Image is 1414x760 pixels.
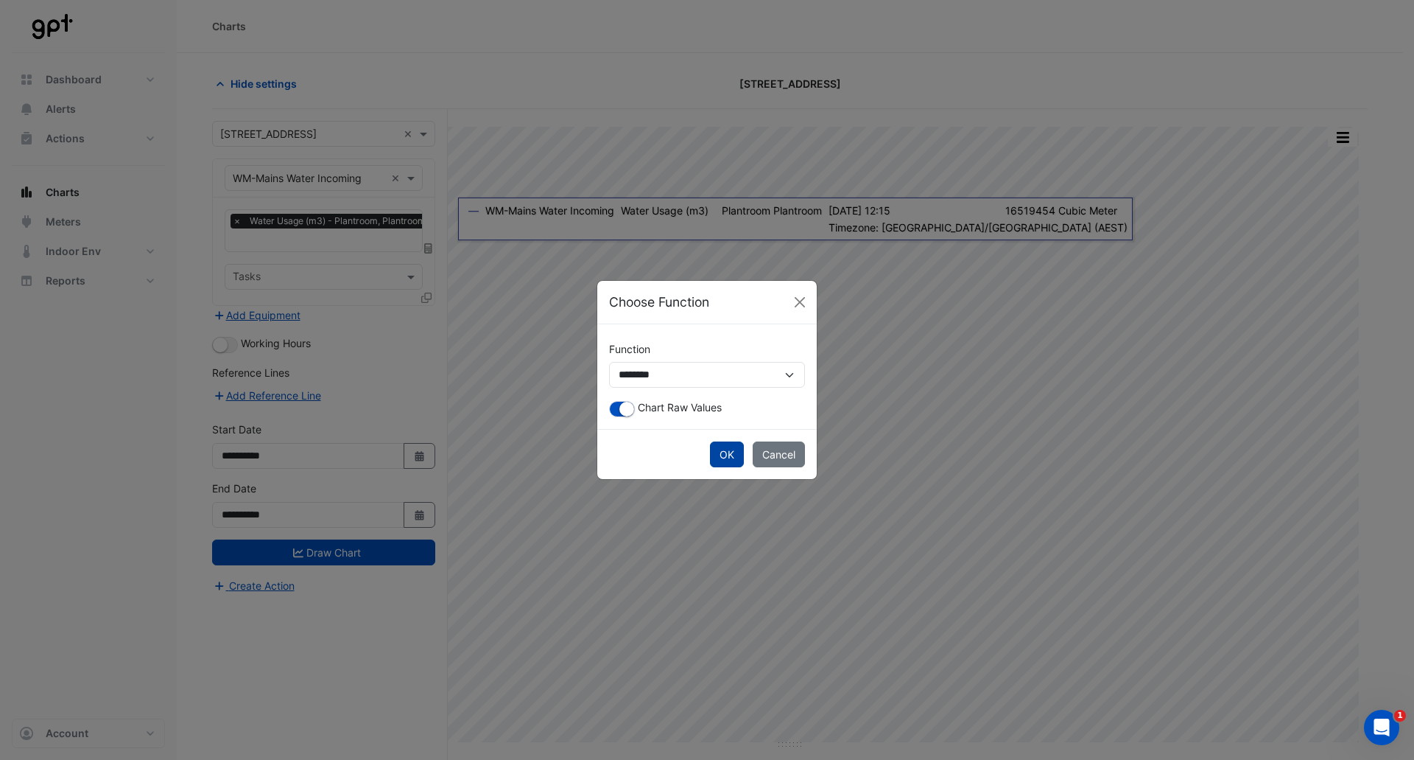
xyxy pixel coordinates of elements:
h5: Choose Function [609,293,709,312]
label: Function [609,336,650,362]
span: Chart Raw Values [638,401,722,414]
button: Cancel [753,442,805,467]
button: OK [710,442,744,467]
iframe: Intercom live chat [1364,710,1399,745]
span: 1 [1394,710,1406,722]
button: Close [789,291,811,313]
